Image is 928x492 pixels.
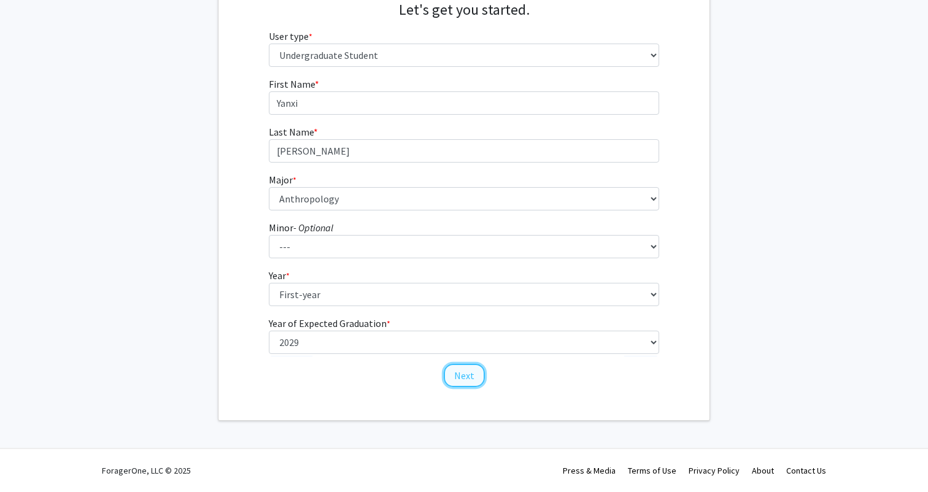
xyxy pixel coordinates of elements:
[269,220,333,235] label: Minor
[269,172,296,187] label: Major
[269,316,390,331] label: Year of Expected Graduation
[269,1,660,19] h4: Let's get you started.
[269,268,290,283] label: Year
[102,449,191,492] div: ForagerOne, LLC © 2025
[563,465,616,476] a: Press & Media
[269,126,314,138] span: Last Name
[628,465,676,476] a: Terms of Use
[786,465,826,476] a: Contact Us
[293,221,333,234] i: - Optional
[9,437,52,483] iframe: Chat
[269,29,312,44] label: User type
[752,465,774,476] a: About
[269,78,315,90] span: First Name
[444,364,485,387] button: Next
[689,465,740,476] a: Privacy Policy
